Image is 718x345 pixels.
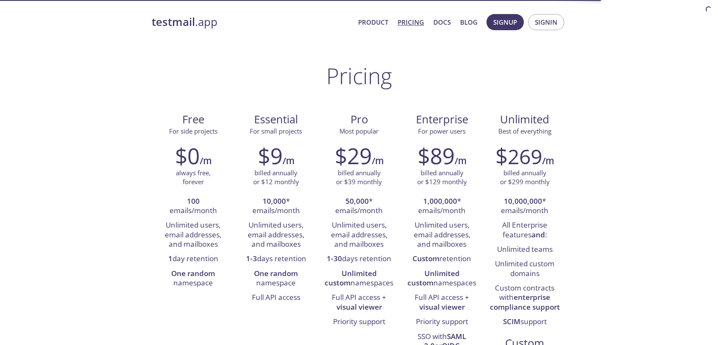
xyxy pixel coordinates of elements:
li: emails/month [158,194,228,219]
span: 269 [508,143,542,170]
p: billed annually or $39 monthly [336,168,382,187]
span: Enterprise [407,112,477,127]
span: For power users [418,127,466,135]
strong: SCIM [503,316,520,326]
li: Custom contracts with [490,281,560,315]
strong: 1-3 [246,254,257,263]
span: Pro [324,112,393,127]
strong: 50,000 [345,196,369,206]
li: Unlimited users, email addresses, and mailboxes [407,218,477,252]
a: Pricing [398,17,424,28]
span: For side projects [169,127,218,135]
li: * emails/month [241,194,311,219]
li: Unlimited users, email addresses, and mailboxes [158,218,228,252]
strong: One random [171,268,215,278]
li: day retention [158,252,228,266]
li: Unlimited custom domains [490,257,560,281]
a: Product [358,17,388,28]
h2: $0 [175,143,200,168]
p: always free, forever [176,168,211,187]
li: Priority support [407,315,477,329]
strong: enterprise compliance support [490,292,560,311]
li: Full API access + [407,291,477,315]
p: billed annually or $299 monthly [500,168,550,187]
h6: /m [455,154,466,168]
h6: /m [283,154,294,168]
span: Essential [241,112,311,127]
strong: 100 [187,196,200,206]
button: Signup [486,14,524,30]
h2: $89 [418,143,455,168]
strong: visual viewer [336,302,382,312]
li: Unlimited teams [490,242,560,257]
h2: $ [495,143,542,168]
li: * emails/month [324,194,394,219]
strong: visual viewer [419,302,465,312]
h6: /m [200,154,212,168]
li: days retention [324,252,394,266]
strong: Custom [413,254,439,263]
strong: 1 [168,254,172,263]
h2: $29 [335,143,372,168]
strong: 10,000,000 [504,196,542,206]
strong: 10,000 [263,196,286,206]
span: Signin [535,17,557,28]
span: Free [158,112,228,127]
strong: 1,000,000 [423,196,457,206]
li: retention [407,252,477,266]
button: Signin [528,14,564,30]
span: For small projects [250,127,302,135]
li: Full API access + [324,291,394,315]
li: * emails/month [490,194,560,219]
p: billed annually or $12 monthly [253,168,299,187]
li: All Enterprise features : [490,218,560,242]
span: Most popular [339,127,379,135]
strong: Unlimited custom [325,268,377,288]
li: namespaces [407,267,477,291]
span: Signup [493,17,517,28]
li: Full API access [241,291,311,305]
h1: Pricing [326,63,392,88]
strong: 1-30 [327,254,342,263]
p: billed annually or $129 monthly [417,168,467,187]
li: Unlimited users, email addresses, and mailboxes [324,218,394,252]
h6: /m [542,154,554,168]
a: testmail.app [152,15,351,29]
a: Docs [433,17,451,28]
li: Unlimited users, email addresses, and mailboxes [241,218,311,252]
li: namespace [241,267,311,291]
li: namespaces [324,267,394,291]
strong: and [531,230,545,240]
h6: /m [372,154,384,168]
li: namespace [158,267,228,291]
span: Unlimited [500,112,549,127]
strong: Unlimited custom [407,268,460,288]
a: Blog [460,17,478,28]
h2: $9 [258,143,283,168]
strong: testmail [152,14,195,29]
span: Best of everything [498,127,551,135]
li: support [490,315,560,329]
li: days retention [241,252,311,266]
li: Priority support [324,315,394,329]
li: * emails/month [407,194,477,219]
strong: One random [254,268,298,278]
